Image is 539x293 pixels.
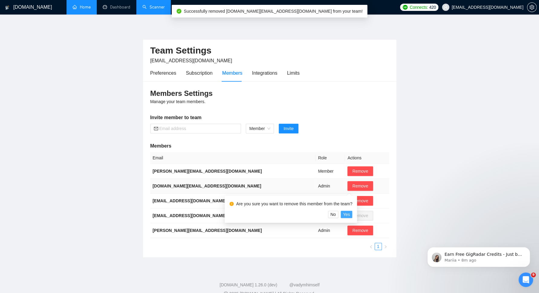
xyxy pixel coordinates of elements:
[153,228,262,233] b: [PERSON_NAME][EMAIL_ADDRESS][DOMAIN_NAME]
[153,169,262,174] b: [PERSON_NAME][EMAIL_ADDRESS][DOMAIN_NAME]
[5,3,9,12] img: logo
[219,282,277,287] a: [DOMAIN_NAME] 1.26.0 (dev)
[347,226,373,235] button: Remove
[229,202,234,206] span: exclamation-circle
[527,2,537,12] button: setting
[287,69,300,77] div: Limits
[382,243,389,250] button: right
[345,152,389,164] th: Actions
[384,245,387,249] span: right
[352,227,368,234] span: Remove
[236,200,352,207] div: Are you sure you want to remove this member from the team?
[150,44,389,57] h2: Team Settings
[352,183,368,189] span: Remove
[316,223,345,238] td: Admin
[352,197,368,204] span: Remove
[382,243,389,250] li: Next Page
[150,142,389,150] h5: Members
[328,211,338,218] button: No
[249,124,270,133] span: Member
[341,211,352,218] button: Yes
[142,5,165,10] a: searchScanner
[73,5,91,10] a: homeHome
[103,5,130,10] a: dashboardDashboard
[316,164,345,179] td: Member
[159,125,237,132] input: Email address
[153,213,226,218] b: [EMAIL_ADDRESS][DOMAIN_NAME]
[375,243,382,250] a: 1
[150,99,206,104] span: Manage your team members.
[177,9,181,14] span: check-circle
[531,272,536,277] span: 9
[150,89,389,98] h3: Members Settings
[279,124,298,133] button: Invite
[289,282,320,287] a: @vadymhimself
[154,126,158,131] span: mail
[347,196,373,206] button: Remove
[347,181,373,191] button: Remove
[527,5,537,10] a: setting
[418,234,539,277] iframe: Intercom notifications message
[150,58,232,63] span: [EMAIL_ADDRESS][DOMAIN_NAME]
[403,5,407,10] img: upwork-logo.png
[367,243,375,250] button: left
[429,4,436,11] span: 420
[410,4,428,11] span: Connects:
[330,211,336,218] span: No
[284,125,294,132] span: Invite
[316,179,345,194] td: Admin
[352,168,368,174] span: Remove
[375,243,382,250] li: 1
[150,114,389,121] h5: Invite member to team
[252,69,278,77] div: Integrations
[150,152,316,164] th: Email
[316,152,345,164] th: Role
[222,69,242,77] div: Members
[443,5,448,9] span: user
[518,272,533,287] iframe: Intercom live chat
[369,245,373,249] span: left
[184,9,362,14] span: Successfully removed [DOMAIN_NAME][EMAIL_ADDRESS][DOMAIN_NAME] from your team!
[343,211,350,218] span: Yes
[153,184,261,188] b: [DOMAIN_NAME][EMAIL_ADDRESS][DOMAIN_NAME]
[150,69,176,77] div: Preferences
[153,198,226,203] b: [EMAIL_ADDRESS][DOMAIN_NAME]
[186,69,213,77] div: Subscription
[367,243,375,250] li: Previous Page
[347,166,373,176] button: Remove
